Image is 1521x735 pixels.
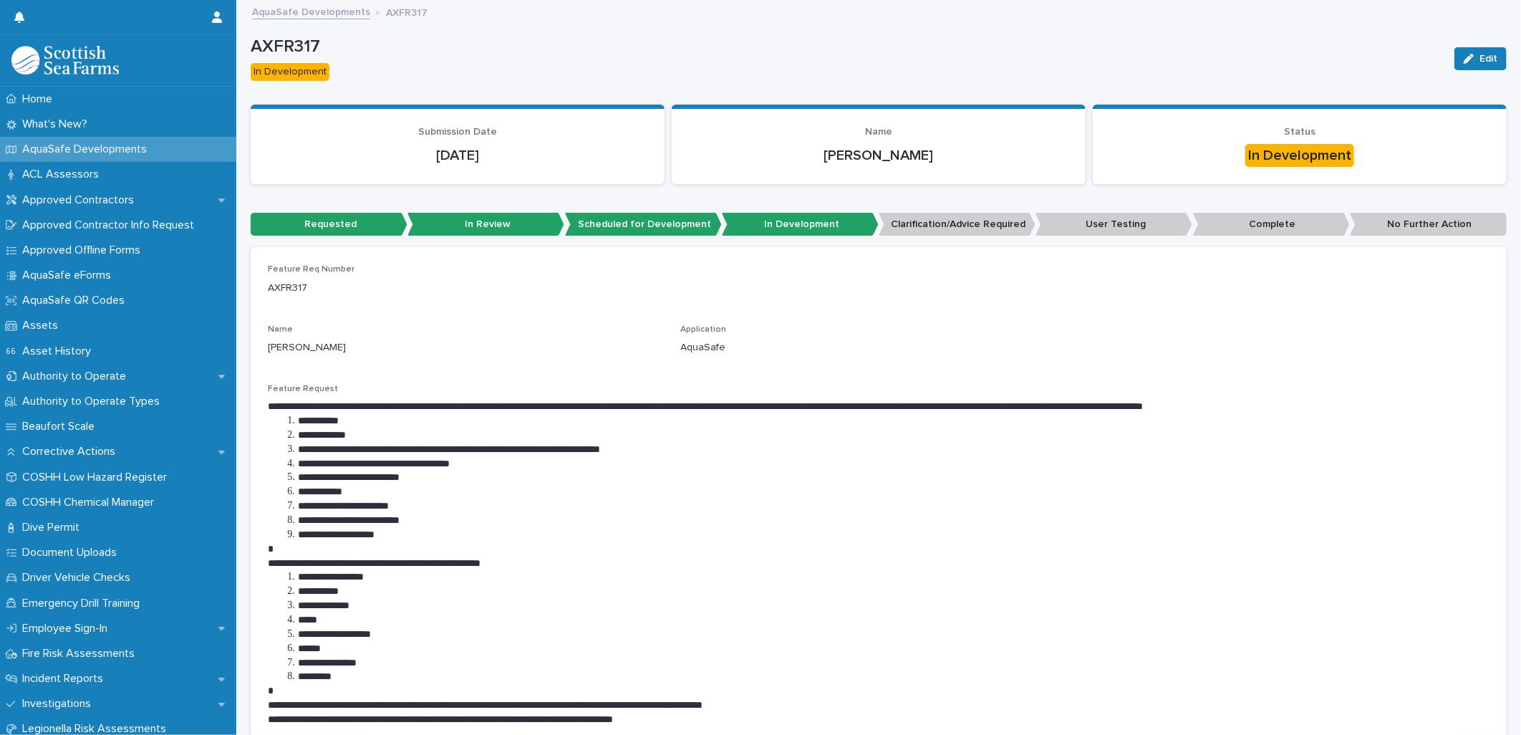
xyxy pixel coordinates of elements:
p: Document Uploads [16,546,128,559]
p: ACL Assessors [16,168,110,181]
p: AquaSafe eForms [16,269,122,282]
span: Name [268,325,293,334]
p: AXFR317 [251,37,1443,57]
span: Feature Req Number [268,265,354,274]
p: AXFR317 [268,281,1489,296]
span: Submission Date [418,127,497,137]
p: Incident Reports [16,672,115,686]
span: Feature Request [268,385,338,393]
p: Approved Contractors [16,193,145,207]
span: Status [1284,127,1315,137]
p: Dive Permit [16,521,91,534]
p: Driver Vehicle Checks [16,571,142,585]
p: Authority to Operate Types [16,395,171,408]
p: Complete [1193,213,1350,236]
button: Edit [1454,47,1507,70]
p: AquaSafe QR Codes [16,294,136,307]
span: Edit [1479,54,1497,64]
p: [PERSON_NAME] [268,340,664,355]
p: COSHH Chemical Manager [16,496,165,509]
p: Approved Offline Forms [16,244,152,257]
p: [DATE] [268,147,647,164]
p: Approved Contractor Info Request [16,218,206,232]
p: Scheduled for Development [565,213,722,236]
p: AquaSafe [681,340,1077,355]
p: Clarification/Advice Required [879,213,1035,236]
p: Home [16,92,64,106]
span: Application [681,325,727,334]
p: Beaufort Scale [16,420,106,433]
p: Requested [251,213,407,236]
p: No Further Action [1350,213,1507,236]
p: Corrective Actions [16,445,127,458]
img: bPIBxiqnSb2ggTQWdOVV [11,46,119,75]
p: AXFR317 [386,4,428,19]
p: COSHH Low Hazard Register [16,471,178,484]
div: In Development [1245,144,1354,167]
p: In Development [722,213,879,236]
p: Assets [16,319,69,332]
p: Asset History [16,345,102,358]
p: [PERSON_NAME] [689,147,1068,164]
p: Fire Risk Assessments [16,647,146,660]
p: Employee Sign-In [16,622,119,635]
p: What's New? [16,117,99,131]
span: Name [865,127,892,137]
p: User Testing [1035,213,1192,236]
p: Authority to Operate [16,370,137,383]
p: In Review [407,213,564,236]
p: Investigations [16,697,102,711]
p: AquaSafe Developments [16,143,158,156]
p: Emergency Drill Training [16,597,151,610]
a: AquaSafe Developments [252,3,370,19]
div: In Development [251,63,329,81]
